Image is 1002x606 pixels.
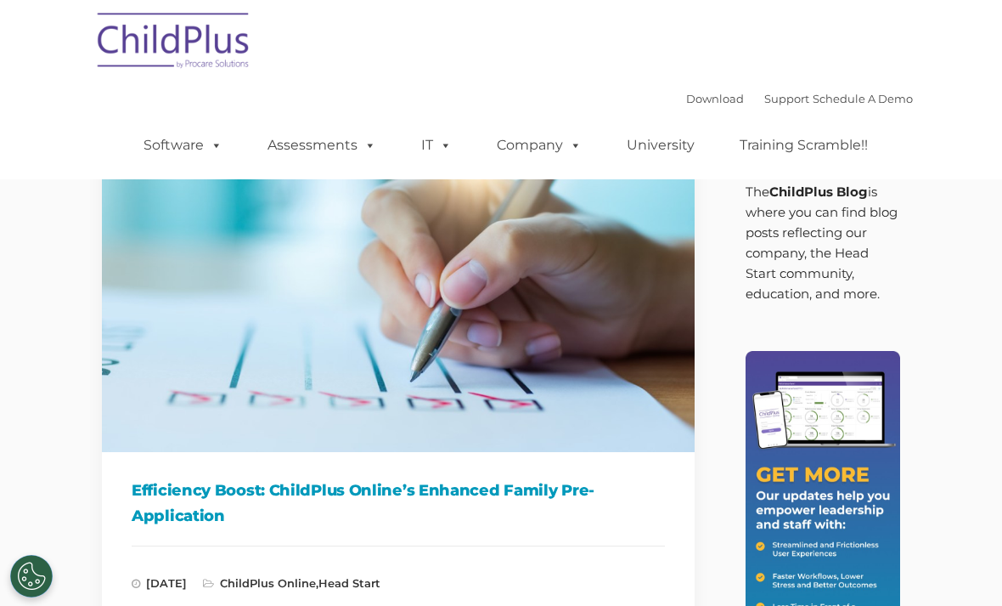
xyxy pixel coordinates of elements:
a: Schedule A Demo [813,92,913,105]
a: Head Start [318,576,380,590]
img: ChildPlus by Procare Solutions [89,1,259,86]
a: University [610,128,712,162]
a: Download [686,92,744,105]
button: Cookies Settings [10,555,53,598]
p: The is where you can find blog posts reflecting our company, the Head Start community, education,... [746,182,901,304]
a: Training Scramble!! [723,128,885,162]
a: Support [764,92,809,105]
a: IT [404,128,469,162]
img: Efficiency Boost: ChildPlus Online's Enhanced Family Pre-Application Process - Streamlining Appli... [102,119,695,452]
a: Assessments [250,128,393,162]
a: ChildPlus Online [220,576,316,590]
font: | [686,92,913,105]
h1: Efficiency Boost: ChildPlus Online’s Enhanced Family Pre-Application [132,478,665,529]
a: Company [480,128,599,162]
strong: ChildPlus Blog [769,184,868,200]
span: [DATE] [132,576,187,590]
span: , [203,576,380,590]
a: Software [127,128,239,162]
